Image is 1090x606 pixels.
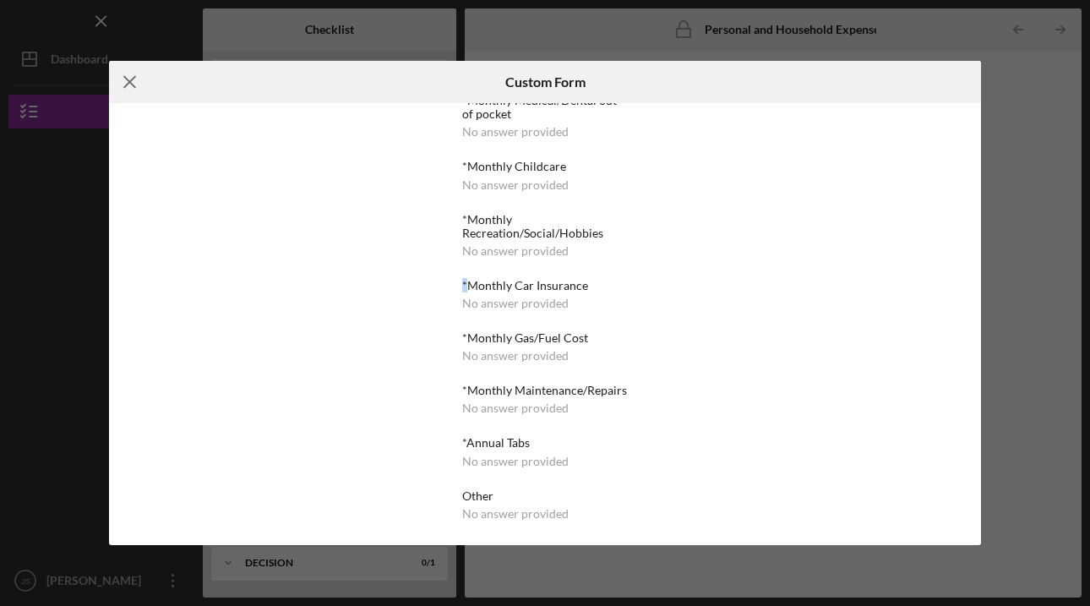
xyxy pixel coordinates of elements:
div: No answer provided [462,178,569,192]
div: Other [462,489,627,503]
div: No answer provided [462,349,569,363]
div: No answer provided [462,401,569,415]
div: *Monthly Medical/Dental out of pocket [462,94,627,121]
div: No answer provided [462,455,569,468]
div: No answer provided [462,297,569,310]
h6: Custom Form [505,74,586,90]
div: No answer provided [462,125,569,139]
div: No answer provided [462,507,569,521]
div: *Annual Tabs [462,436,627,450]
div: *Monthly Childcare [462,160,627,173]
div: *Monthly Car Insurance [462,279,627,292]
div: *Monthly Recreation/Social/Hobbies [462,213,627,240]
div: *Monthly Gas/Fuel Cost [462,331,627,345]
div: No answer provided [462,244,569,258]
div: *Monthly Maintenance/Repairs [462,384,627,397]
